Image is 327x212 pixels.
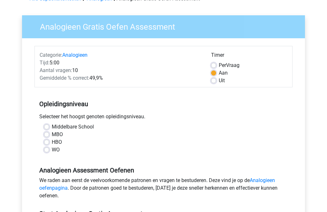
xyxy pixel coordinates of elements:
[34,177,293,202] div: We raden aan eerst de veelvoorkomende patronen en vragen te bestuderen. Deze vind je op de . Door...
[219,69,228,77] label: Aan
[52,138,62,146] label: HBO
[219,62,240,69] label: Vraag
[219,77,225,84] label: Uit
[40,67,72,73] span: Aantal vragen:
[34,113,293,123] div: Selecteer het hoogst genoten opleidingsniveau.
[35,74,206,82] div: 49,9%
[39,98,288,110] h5: Opleidingsniveau
[40,60,49,66] span: Tijd:
[52,131,63,138] label: MBO
[40,52,62,58] span: Categorie:
[39,166,288,174] h5: Analogieen Assessment Oefenen
[52,123,94,131] label: Middelbare School
[52,146,60,154] label: WO
[211,51,287,62] div: Timer
[35,67,206,74] div: 10
[35,59,206,67] div: 5:00
[40,75,89,81] span: Gemiddelde % correct:
[62,52,87,58] a: Analogieen
[219,62,226,68] span: Per
[32,19,300,32] h3: Analogieen Gratis Oefen Assessment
